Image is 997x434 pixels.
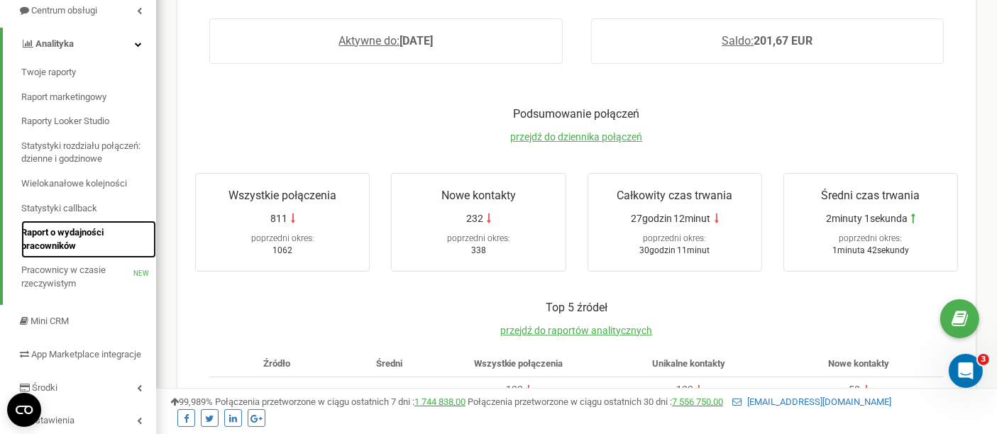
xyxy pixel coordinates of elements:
[474,358,563,369] span: Wszystkie połączenia
[270,211,287,226] span: 811
[21,221,156,258] a: Raport o wydajności pracowników
[30,415,75,425] span: Ustawienia
[821,189,920,202] span: Średni czas trwania
[31,5,97,16] span: Centrum obsługi
[228,189,336,202] span: Wszystkie połączenia
[832,245,909,255] span: 1minuta 42sekundy
[338,34,433,48] a: Aktywne do:[DATE]
[466,211,483,226] span: 232
[31,349,141,360] span: App Marketplace integracje
[546,301,607,314] span: Top 5 źródeł
[471,245,486,255] span: 338
[376,358,402,369] span: Średni
[21,66,76,79] span: Twoje raporty
[21,91,106,104] span: Raport marketingowy
[272,245,292,255] span: 1062
[32,382,57,393] span: Środki
[215,396,466,407] span: Połączenia przetworzone w ciągu ostatnich 7 dni :
[643,233,706,243] span: poprzedni okres:
[21,177,127,191] span: Wielokanałowe kolejności
[21,85,156,110] a: Raport marketingowy
[21,258,156,296] a: Pracownicy w czasie rzeczywistymNEW
[722,34,813,48] a: Saldo:201,67 EUR
[676,383,693,397] div: 132
[468,396,723,407] span: Połączenia przetworzone w ciągu ostatnich 30 dni :
[21,196,156,221] a: Statystyki callback
[414,396,466,407] a: 1 744 838,00
[21,202,97,216] span: Statystyki callback
[631,211,711,226] span: 27godzin 12minut
[31,316,69,326] span: Mini CRM
[338,34,400,48] span: Aktywne do:
[511,131,643,143] a: przejdź do dziennika połączeń
[170,396,213,407] span: 99,989%
[949,354,983,388] iframe: Intercom live chat
[722,34,754,48] span: Saldo:
[639,245,710,255] span: 30godzin 11minut
[21,264,133,290] span: Pracownicy w czasie rzeczywistym
[21,60,156,85] a: Twoje raporty
[732,396,891,407] a: [EMAIL_ADDRESS][DOMAIN_NAME]
[35,38,74,49] span: Analityka
[7,393,41,427] button: Open CMP widget
[839,233,902,243] span: poprzedni okres:
[251,233,314,243] span: poprzedni okres:
[849,383,861,397] div: 50
[3,28,156,61] a: Analityka
[506,383,523,397] div: 132
[263,358,290,369] span: Źródło
[21,115,109,128] span: Raporty Looker Studio
[21,172,156,196] a: Wielokanałowe kolejności
[978,354,989,365] span: 3
[21,140,149,166] span: Statystyki rozdziału połączeń: dzienne i godzinowe
[617,189,732,202] span: Całkowity czas trwania
[21,134,156,172] a: Statystyki rozdziału połączeń: dzienne i godzinowe
[21,109,156,134] a: Raporty Looker Studio
[501,325,653,336] a: przejdź do raportów analitycznych
[447,233,510,243] span: poprzedni okres:
[21,226,149,252] span: Raport o wydajności pracowników
[441,189,516,202] span: Nowe kontakty
[652,358,725,369] span: Unikalne kontakty
[514,107,640,121] span: Podsumowanie połączeń
[828,358,889,369] span: Nowe kontakty
[826,211,908,226] span: 2minuty 1sekunda
[672,396,723,407] a: 7 556 750,00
